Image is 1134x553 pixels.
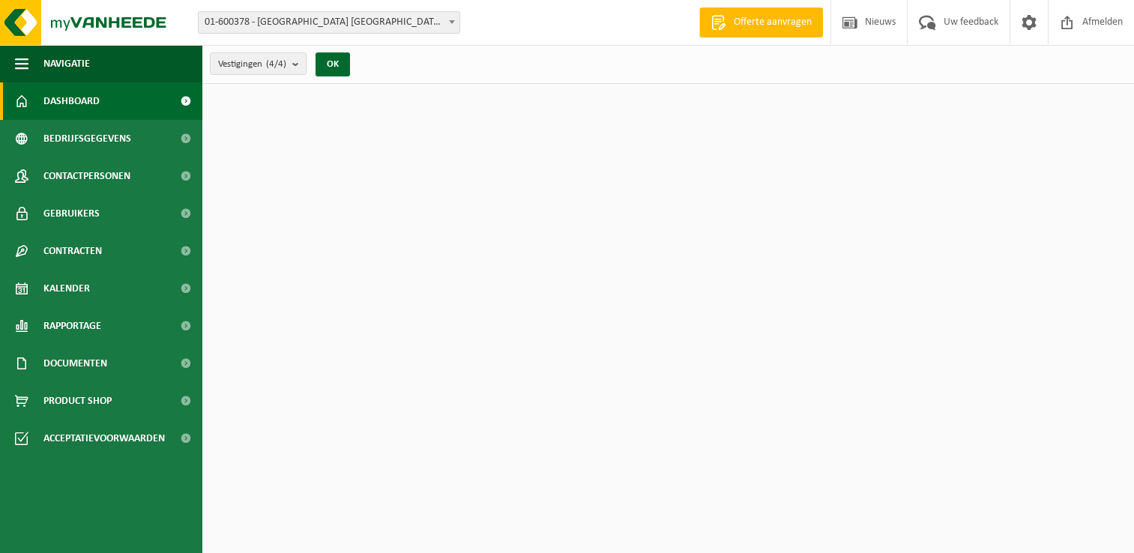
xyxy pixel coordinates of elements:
count: (4/4) [266,59,286,69]
span: Vestigingen [218,53,286,76]
span: Rapportage [43,307,101,345]
span: Documenten [43,345,107,382]
button: OK [316,52,350,76]
a: Offerte aanvragen [699,7,823,37]
button: Vestigingen(4/4) [210,52,307,75]
span: Contactpersonen [43,157,130,195]
span: Offerte aanvragen [730,15,815,30]
span: Product Shop [43,382,112,420]
span: Dashboard [43,82,100,120]
span: Contracten [43,232,102,270]
span: 01-600378 - NOORD NATIE TERMINAL NV - ANTWERPEN [198,11,460,34]
span: Kalender [43,270,90,307]
span: Navigatie [43,45,90,82]
span: Acceptatievoorwaarden [43,420,165,457]
span: 01-600378 - NOORD NATIE TERMINAL NV - ANTWERPEN [199,12,459,33]
span: Bedrijfsgegevens [43,120,131,157]
span: Gebruikers [43,195,100,232]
